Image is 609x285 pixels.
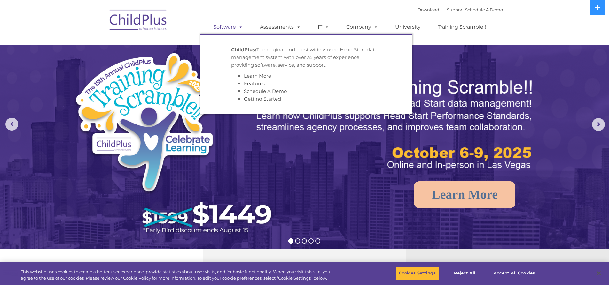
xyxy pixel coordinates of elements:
p: The original and most widely-used Head Start data management system with over 35 years of experie... [231,46,381,69]
div: This website uses cookies to create a better user experience, provide statistics about user visit... [21,269,335,281]
a: Learn More [244,73,271,79]
button: Accept All Cookies [490,266,538,280]
font: | [418,7,503,12]
button: Cookies Settings [395,266,439,280]
a: Features [244,80,265,86]
strong: ChildPlus: [231,47,256,53]
a: Schedule A Demo [244,88,287,94]
a: Learn More [414,181,515,208]
a: Software [207,21,249,34]
a: Support [447,7,464,12]
button: Reject All [445,266,485,280]
a: Company [340,21,385,34]
a: IT [311,21,336,34]
span: Phone number [89,68,116,73]
img: ChildPlus by Procare Solutions [106,5,170,37]
a: Schedule A Demo [465,7,503,12]
a: Download [418,7,439,12]
a: Assessments [254,21,307,34]
button: Close [592,266,606,280]
a: Getting Started [244,96,281,102]
span: Last name [89,42,108,47]
a: Training Scramble!! [431,21,492,34]
a: University [389,21,427,34]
